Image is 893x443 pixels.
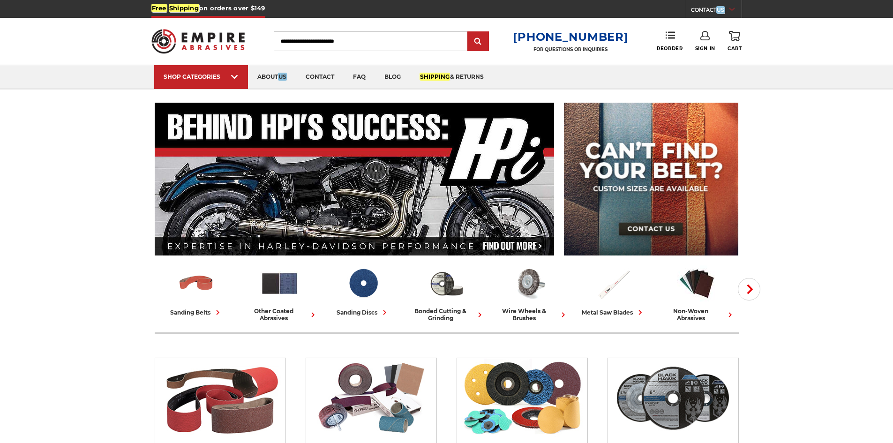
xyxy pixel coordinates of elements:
img: Sanding Discs [461,358,583,438]
input: Submit [469,32,488,51]
a: blog [375,65,410,89]
div: metal saw blades [582,308,645,317]
img: Wire Wheels & Brushes [510,264,549,303]
a: contact [296,65,344,89]
em: Free [151,4,167,12]
a: [PHONE_NUMBER] [513,30,628,44]
a: wire wheels & brushes [492,264,568,322]
img: Sanding Discs [344,264,383,303]
img: Metal Saw Blades [594,264,633,303]
a: metal saw blades [576,264,652,317]
a: & returns [410,65,493,89]
a: Cart [728,31,742,52]
div: sanding discs [337,308,390,317]
img: Bonded Cutting & Grinding [612,358,734,438]
span: CONTACT [691,6,725,14]
span: Reorder [657,45,683,52]
img: Sanding Belts [177,264,216,303]
em: US [716,6,725,14]
div: other coated abrasives [242,308,318,322]
div: SHOP CATEGORIES [164,73,239,80]
a: faq [344,65,375,89]
a: sanding belts [158,264,234,317]
div: bonded cutting & grinding [409,308,485,322]
p: FOR QUESTIONS OR INQUIRIES [513,46,628,53]
span: Cart [728,45,742,52]
button: Next [738,278,760,300]
a: bonded cutting & grinding [409,264,485,322]
img: promo banner for custom belts. [564,103,738,255]
a: sanding discs [325,264,401,317]
div: wire wheels & brushes [492,308,568,322]
em: Shipping [169,4,199,12]
div: sanding belts [170,308,223,317]
a: Reorder [657,31,683,51]
img: Banner for an interview featuring Horsepower Inc who makes Harley performance upgrades featured o... [155,103,555,255]
em: us [278,73,287,81]
img: Non-woven Abrasives [677,264,716,303]
img: Empire Abrasives [151,23,245,60]
img: Sanding Belts [159,358,281,438]
img: Bonded Cutting & Grinding [427,264,466,303]
div: non-woven abrasives [659,308,735,322]
em: shipping [420,73,450,81]
a: non-woven abrasives [659,264,735,322]
a: other coated abrasives [242,264,318,322]
img: Other Coated Abrasives [310,358,432,438]
span: Sign In [695,45,715,52]
a: about [248,65,296,89]
img: Other Coated Abrasives [260,264,299,303]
